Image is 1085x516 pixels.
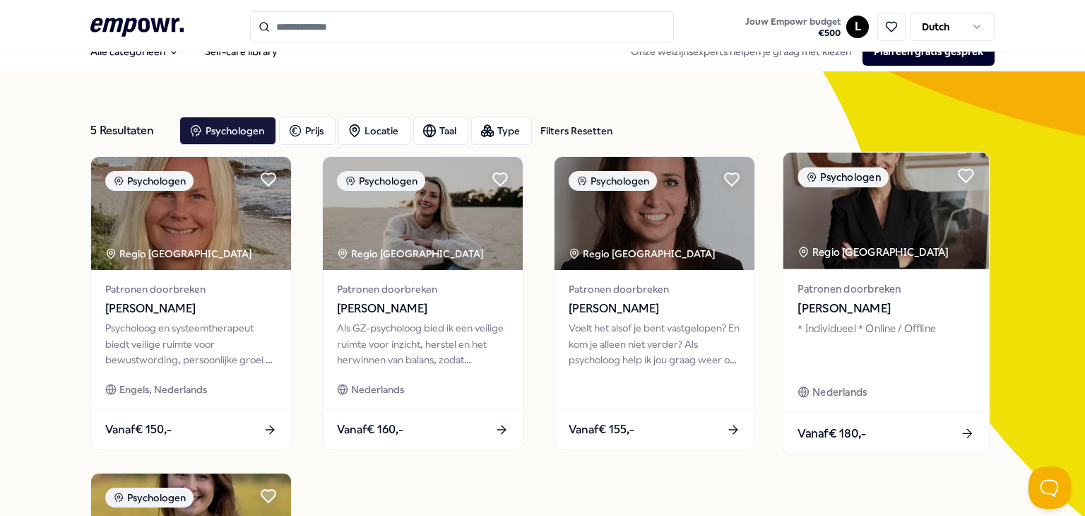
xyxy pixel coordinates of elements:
button: Taal [413,117,468,145]
div: Psychologen [105,171,194,191]
span: Vanaf € 155,- [569,421,634,439]
div: Psycholoog en systeemtherapeut biedt veilige ruimte voor bewustwording, persoonlijke groei en men... [105,320,277,368]
span: Nederlands [812,384,867,400]
button: Alle categorieën [79,37,191,66]
button: Plan een gratis gesprek [862,37,995,66]
div: Regio [GEOGRAPHIC_DATA] [569,246,718,262]
a: Self-care library [194,37,289,66]
button: Psychologen [179,117,276,145]
button: Type [471,117,532,145]
span: Engels, Nederlands [119,382,207,397]
div: Regio [GEOGRAPHIC_DATA] [798,244,951,260]
span: Patronen doorbreken [337,281,509,297]
span: Patronen doorbreken [105,281,277,297]
a: package imagePsychologenRegio [GEOGRAPHIC_DATA] Patronen doorbreken[PERSON_NAME]Als GZ-psycholoog... [322,156,523,450]
button: Locatie [338,117,410,145]
a: package imagePsychologenRegio [GEOGRAPHIC_DATA] Patronen doorbreken[PERSON_NAME]Voelt het alsof j... [554,156,755,450]
div: Voelt het alsof je bent vastgelopen? En kom je alleen niet verder? Als psycholoog help ik jou gra... [569,320,740,368]
span: Patronen doorbreken [569,281,740,297]
nav: Main [79,37,289,66]
div: Psychologen [569,171,657,191]
div: Filters Resetten [540,123,612,139]
img: package image [91,157,291,270]
div: Als GZ-psycholoog bied ik een veilige ruimte voor inzicht, herstel en het herwinnen van balans, z... [337,320,509,368]
img: package image [323,157,523,270]
span: [PERSON_NAME] [337,300,509,318]
div: Psychologen [337,171,425,191]
span: Patronen doorbreken [798,281,974,297]
iframe: Help Scout Beacon - Open [1028,467,1071,509]
span: [PERSON_NAME] [105,300,277,318]
a: package imagePsychologenRegio [GEOGRAPHIC_DATA] Patronen doorbreken[PERSON_NAME]* Individueel * O... [783,152,990,455]
div: * Individueel * Online / Offline [798,321,974,370]
button: L [846,16,869,38]
div: 5 Resultaten [90,117,168,145]
button: Jouw Empowr budget€500 [742,13,843,42]
span: Vanaf € 160,- [337,421,403,439]
div: Psychologen [798,167,889,187]
button: Prijs [279,117,336,145]
span: Vanaf € 150,- [105,421,172,439]
span: € 500 [745,28,841,39]
img: package image [555,157,754,270]
a: package imagePsychologenRegio [GEOGRAPHIC_DATA] Patronen doorbreken[PERSON_NAME]Psycholoog en sys... [90,156,292,450]
div: Regio [GEOGRAPHIC_DATA] [337,246,486,262]
a: Jouw Empowr budget€500 [740,12,846,42]
input: Search for products, categories or subcategories [250,11,674,42]
span: Vanaf € 180,- [798,424,866,442]
div: Regio [GEOGRAPHIC_DATA] [105,246,254,262]
span: [PERSON_NAME] [798,300,974,318]
div: Onze welzijnsexperts helpen je graag met kiezen [619,37,995,66]
span: Jouw Empowr budget [745,16,841,28]
img: package image [783,153,989,269]
span: Nederlands [351,382,404,397]
div: Psychologen [105,488,194,508]
span: [PERSON_NAME] [569,300,740,318]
